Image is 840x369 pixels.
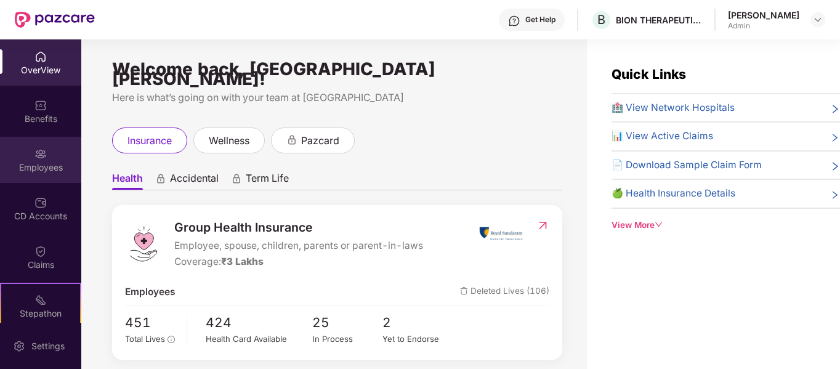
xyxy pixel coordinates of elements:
[112,90,562,105] div: Here is what’s going on with your team at [GEOGRAPHIC_DATA]
[34,294,47,306] img: svg+xml;base64,PHN2ZyB4bWxucz0iaHR0cDovL3d3dy53My5vcmcvMjAwMC9zdmciIHdpZHRoPSIyMSIgaGVpZ2h0PSIyMC...
[508,15,520,27] img: svg+xml;base64,PHN2ZyBpZD0iSGVscC0zMngzMiIgeG1sbnM9Imh0dHA6Ly93d3cudzMub3JnLzIwMDAvc3ZnIiB3aWR0aD...
[478,218,524,249] img: insurerIcon
[460,285,549,299] span: Deleted Lives (106)
[830,131,840,144] span: right
[174,254,423,269] div: Coverage:
[612,67,686,82] span: Quick Links
[34,51,47,63] img: svg+xml;base64,PHN2ZyBpZD0iSG9tZSIgeG1sbnM9Imh0dHA6Ly93d3cudzMub3JnLzIwMDAvc3ZnIiB3aWR0aD0iMjAiIG...
[34,197,47,209] img: svg+xml;base64,PHN2ZyBpZD0iQ0RfQWNjb3VudHMiIGRhdGEtbmFtZT0iQ0QgQWNjb3VudHMiIHhtbG5zPSJodHRwOi8vd3...
[28,340,68,352] div: Settings
[813,15,823,25] img: svg+xml;base64,PHN2ZyBpZD0iRHJvcGRvd24tMzJ4MzIiIHhtbG5zPSJodHRwOi8vd3d3LnczLm9yZy8yMDAwL3N2ZyIgd2...
[34,148,47,160] img: svg+xml;base64,PHN2ZyBpZD0iRW1wbG95ZWVzIiB4bWxucz0iaHR0cDovL3d3dy53My5vcmcvMjAwMC9zdmciIHdpZHRoPS...
[155,173,166,184] div: animation
[170,172,219,190] span: Accidental
[127,133,172,148] span: insurance
[612,219,840,232] div: View More
[830,103,840,115] span: right
[246,172,289,190] span: Term Life
[125,334,165,344] span: Total Lives
[1,307,80,320] div: Stepathon
[174,238,423,253] span: Employee, spouse, children, parents or parent-in-laws
[301,133,339,148] span: pazcard
[382,333,453,346] div: Yet to Endorse
[616,14,702,26] div: BION THERAPEUTICS ([GEOGRAPHIC_DATA]) PRIVATE LIMITED
[15,12,95,28] img: New Pazcare Logo
[312,312,383,333] span: 25
[125,285,176,299] span: Employees
[655,221,663,229] span: down
[286,134,297,145] div: animation
[125,225,162,262] img: logo
[728,21,799,31] div: Admin
[13,340,25,352] img: svg+xml;base64,PHN2ZyBpZD0iU2V0dGluZy0yMHgyMCIgeG1sbnM9Imh0dHA6Ly93d3cudzMub3JnLzIwMDAvc3ZnIiB3aW...
[125,312,178,333] span: 451
[221,256,264,267] span: ₹3 Lakhs
[612,129,713,144] span: 📊 View Active Claims
[830,160,840,172] span: right
[209,133,249,148] span: wellness
[382,312,453,333] span: 2
[231,173,242,184] div: animation
[536,219,549,232] img: RedirectIcon
[597,12,605,27] span: B
[112,172,143,190] span: Health
[206,333,312,346] div: Health Card Available
[728,9,799,21] div: [PERSON_NAME]
[830,189,840,201] span: right
[612,158,762,172] span: 📄 Download Sample Claim Form
[112,64,562,84] div: Welcome back, [GEOGRAPHIC_DATA][PERSON_NAME]!
[34,245,47,257] img: svg+xml;base64,PHN2ZyBpZD0iQ2xhaW0iIHhtbG5zPSJodHRwOi8vd3d3LnczLm9yZy8yMDAwL3N2ZyIgd2lkdGg9IjIwIi...
[174,218,423,237] span: Group Health Insurance
[312,333,383,346] div: In Process
[525,15,555,25] div: Get Help
[612,100,735,115] span: 🏥 View Network Hospitals
[460,287,468,295] img: deleteIcon
[206,312,312,333] span: 424
[612,186,735,201] span: 🍏 Health Insurance Details
[168,336,175,343] span: info-circle
[34,99,47,112] img: svg+xml;base64,PHN2ZyBpZD0iQmVuZWZpdHMiIHhtbG5zPSJodHRwOi8vd3d3LnczLm9yZy8yMDAwL3N2ZyIgd2lkdGg9Ij...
